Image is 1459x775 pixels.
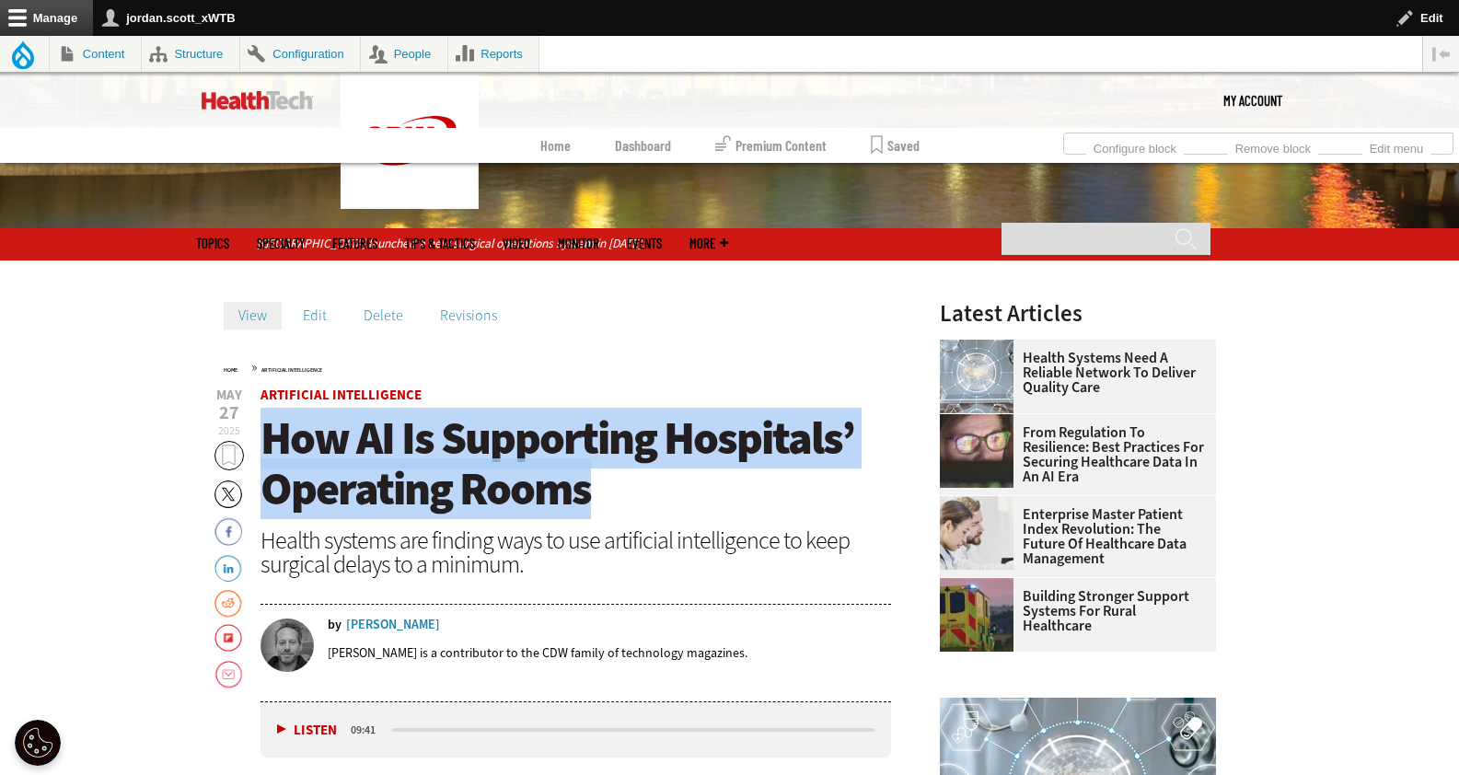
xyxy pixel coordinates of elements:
span: 2025 [218,423,240,438]
span: 27 [214,404,244,422]
a: ambulance driving down country road at sunset [940,578,1023,593]
div: Health systems are finding ways to use artificial intelligence to keep surgical delays to a minimum. [261,528,892,576]
span: How AI Is Supporting Hospitals’ Operating Rooms [261,408,854,519]
a: Tips & Tactics [405,237,475,250]
a: Reports [448,36,539,72]
a: Configuration [240,36,360,72]
img: ambulance driving down country road at sunset [940,578,1013,652]
a: People [361,36,447,72]
a: Configure block [1086,136,1184,156]
a: Edit menu [1362,136,1430,156]
img: medical researchers look at data on desktop monitor [940,496,1013,570]
button: Vertical orientation [1423,36,1459,72]
span: More [689,237,728,250]
a: Remove block [1228,136,1318,156]
a: Artificial Intelligence [261,386,422,404]
span: by [328,619,342,631]
div: User menu [1223,73,1282,128]
div: Cookie Settings [15,720,61,766]
a: CDW [341,194,479,214]
a: woman wearing glasses looking at healthcare data on screen [940,414,1023,429]
a: Structure [142,36,239,72]
a: Revisions [425,302,512,330]
span: May [214,388,244,402]
a: Building Stronger Support Systems for Rural Healthcare [940,589,1205,633]
img: Healthcare networking [940,340,1013,413]
a: Delete [349,302,418,330]
img: Chris Hayhurst [261,619,314,672]
div: media player [261,702,892,758]
img: Home [202,91,313,110]
h3: Latest Articles [940,302,1216,325]
a: Premium Content [715,128,827,163]
img: woman wearing glasses looking at healthcare data on screen [940,414,1013,488]
span: Topics [196,237,229,250]
a: Video [503,237,530,250]
a: Features [332,237,377,250]
span: Specialty [257,237,305,250]
a: Home [540,128,571,163]
a: MonITor [558,237,599,250]
a: Home [224,366,237,374]
a: From Regulation to Resilience: Best Practices for Securing Healthcare Data in an AI Era [940,425,1205,484]
a: Saved [871,128,920,163]
a: Healthcare networking [940,340,1023,354]
div: » [224,360,892,375]
a: Artificial Intelligence [261,366,322,374]
div: duration [348,722,389,738]
a: Edit [288,302,342,330]
a: Content [50,36,141,72]
p: [PERSON_NAME] is a contributor to the CDW family of technology magazines. [328,644,747,662]
a: Dashboard [615,128,671,163]
button: Listen [277,723,337,737]
a: Events [627,237,662,250]
a: Enterprise Master Patient Index Revolution: The Future of Healthcare Data Management [940,507,1205,566]
a: [PERSON_NAME] [346,619,440,631]
a: Health Systems Need a Reliable Network To Deliver Quality Care [940,351,1205,395]
button: Open Preferences [15,720,61,766]
a: View [224,302,282,330]
a: medical researchers look at data on desktop monitor [940,496,1023,511]
a: My Account [1223,73,1282,128]
img: Home [341,73,479,209]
